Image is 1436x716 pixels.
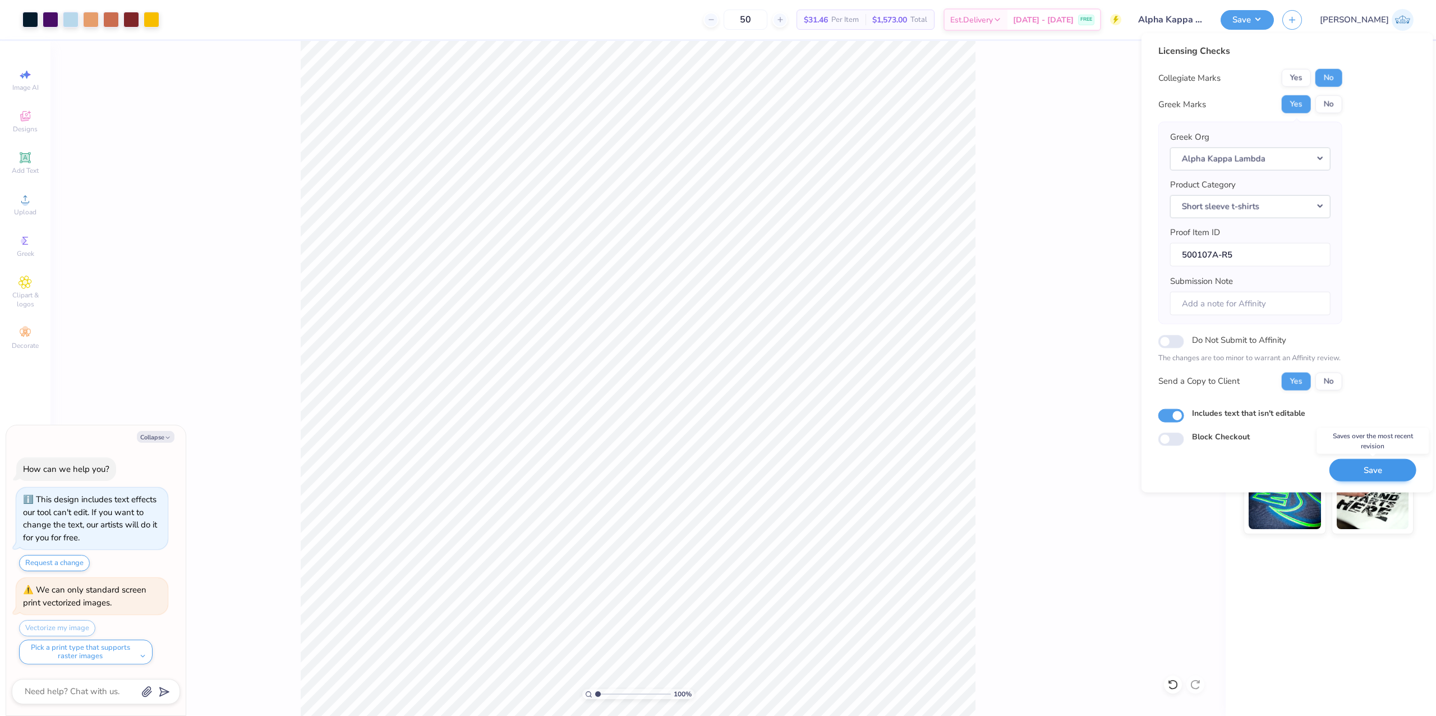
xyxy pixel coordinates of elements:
button: Yes [1282,372,1311,390]
div: Collegiate Marks [1158,71,1221,84]
input: – – [724,10,767,30]
span: FREE [1080,16,1092,24]
label: Includes text that isn't editable [1192,407,1305,419]
button: Pick a print type that supports raster images [19,640,153,664]
span: Greek [17,249,34,258]
button: Yes [1282,69,1311,87]
button: Collapse [137,431,174,443]
button: Yes [1282,95,1311,113]
label: Product Category [1170,178,1236,191]
label: Greek Org [1170,131,1209,144]
button: Alpha Kappa Lambda [1170,147,1331,170]
span: Est. Delivery [950,14,993,26]
button: Save [1221,10,1274,30]
a: [PERSON_NAME] [1320,9,1414,31]
label: Proof Item ID [1170,226,1220,239]
label: Submission Note [1170,275,1233,288]
input: Add a note for Affinity [1170,291,1331,315]
label: Block Checkout [1192,430,1250,442]
span: Image AI [12,83,39,92]
span: Total [910,14,927,26]
input: Untitled Design [1130,8,1212,31]
span: $1,573.00 [872,14,907,26]
span: Upload [14,208,36,217]
div: Greek Marks [1158,98,1206,111]
span: Add Text [12,166,39,175]
img: Glow in the Dark Ink [1249,473,1321,529]
span: Designs [13,125,38,134]
div: This design includes text effects our tool can't edit. If you want to change the text, our artist... [23,494,157,543]
p: The changes are too minor to warrant an Affinity review. [1158,353,1342,364]
span: Decorate [12,341,39,350]
span: 100 % [674,689,692,699]
label: Do Not Submit to Affinity [1192,333,1286,347]
button: No [1315,372,1342,390]
div: How can we help you? [23,463,109,475]
div: Saves over the most recent revision [1317,428,1429,454]
span: [DATE] - [DATE] [1013,14,1074,26]
button: Request a change [19,555,90,571]
button: No [1315,69,1342,87]
button: Save [1329,458,1416,481]
div: Licensing Checks [1158,44,1342,58]
span: Clipart & logos [6,291,45,309]
div: Send a Copy to Client [1158,375,1240,388]
div: We can only standard screen print vectorized images. [23,584,146,608]
span: Per Item [831,14,859,26]
span: $31.46 [804,14,828,26]
img: Josephine Amber Orros [1392,9,1414,31]
img: Water based Ink [1337,473,1409,529]
span: [PERSON_NAME] [1320,13,1389,26]
button: No [1315,95,1342,113]
button: Short sleeve t-shirts [1170,195,1331,218]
